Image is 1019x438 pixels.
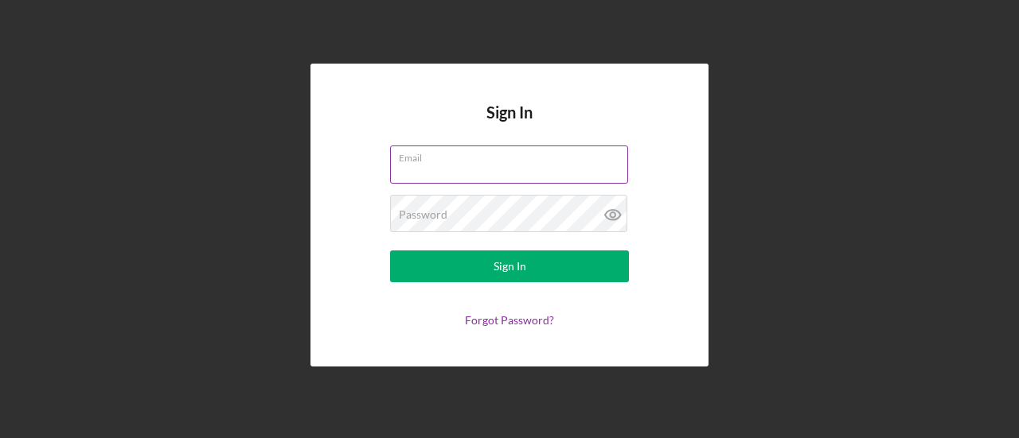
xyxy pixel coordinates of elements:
div: Sign In [494,250,526,282]
label: Email [399,146,628,164]
label: Password [399,208,447,221]
h4: Sign In [486,103,533,145]
button: Sign In [390,250,629,282]
a: Forgot Password? [465,313,554,327]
